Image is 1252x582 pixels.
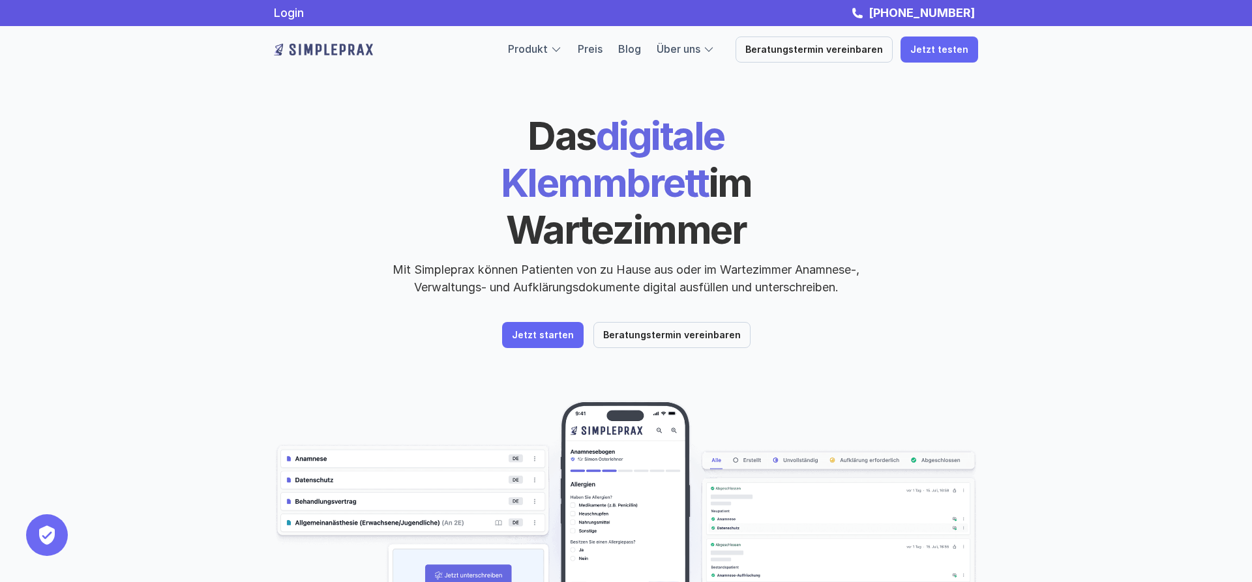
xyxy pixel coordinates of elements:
p: Mit Simpleprax können Patienten von zu Hause aus oder im Wartezimmer Anamnese-, Verwaltungs- und ... [381,261,871,296]
a: Jetzt starten [502,322,584,348]
a: Beratungstermin vereinbaren [736,36,893,63]
a: Produkt [508,42,548,55]
p: Beratungstermin vereinbaren [745,44,883,55]
a: Über uns [657,42,700,55]
p: Jetzt starten [512,330,574,341]
a: [PHONE_NUMBER] [865,6,978,20]
a: Jetzt testen [901,36,978,63]
a: Preis [578,42,603,55]
p: Jetzt testen [910,44,968,55]
span: Das [528,112,596,159]
a: Beratungstermin vereinbaren [593,322,751,348]
h1: digitale Klemmbrett [401,112,851,253]
span: im Wartezimmer [506,159,759,253]
a: Login [274,6,304,20]
a: Blog [618,42,641,55]
p: Beratungstermin vereinbaren [603,330,741,341]
strong: [PHONE_NUMBER] [869,6,975,20]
